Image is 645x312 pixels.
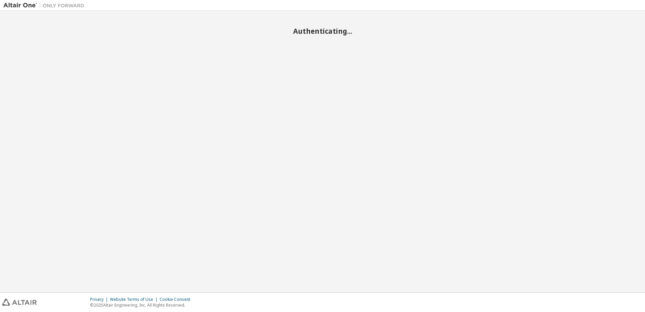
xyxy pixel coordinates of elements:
[90,302,194,308] p: © 2025 Altair Engineering, Inc. All Rights Reserved.
[160,297,194,302] div: Cookie Consent
[90,297,110,302] div: Privacy
[3,27,642,35] h2: Authenticating...
[110,297,160,302] div: Website Terms of Use
[3,2,88,9] img: Altair One
[2,299,37,306] img: altair_logo.svg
